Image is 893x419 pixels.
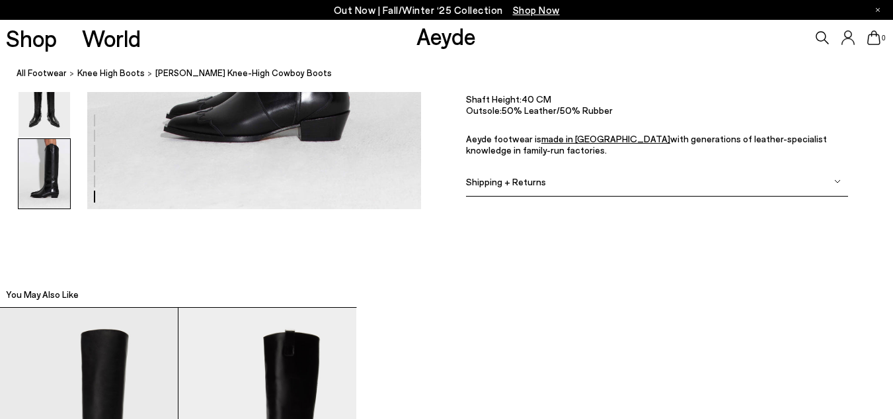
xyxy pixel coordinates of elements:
[834,178,841,185] img: svg%3E
[19,68,70,137] img: Aruna Leather Knee-High Cowboy Boots - Image 5
[867,30,880,45] a: 0
[155,66,332,80] span: [PERSON_NAME] Knee-High Cowboy Boots
[880,34,887,42] span: 0
[466,93,849,105] li: 40 CM
[334,2,560,19] p: Out Now | Fall/Winter ‘25 Collection
[466,105,849,116] li: 50% Leather/50% Rubber
[541,133,670,144] a: made in [GEOGRAPHIC_DATA]
[77,68,145,78] span: knee high boots
[466,105,502,116] span: Outsole:
[6,288,79,301] h2: You May Also Like
[466,93,522,105] span: Shaft Height:
[77,66,145,80] a: knee high boots
[466,133,849,156] p: Aeyde footwear is with generations of leather-specialist knowledge in family-run factories.
[17,56,893,92] nav: breadcrumb
[416,22,476,50] a: Aeyde
[17,66,67,80] a: All Footwear
[82,26,141,50] a: World
[19,139,70,209] img: Aruna Leather Knee-High Cowboy Boots - Image 6
[466,176,546,187] span: Shipping + Returns
[6,26,57,50] a: Shop
[513,4,560,16] span: Navigate to /collections/new-in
